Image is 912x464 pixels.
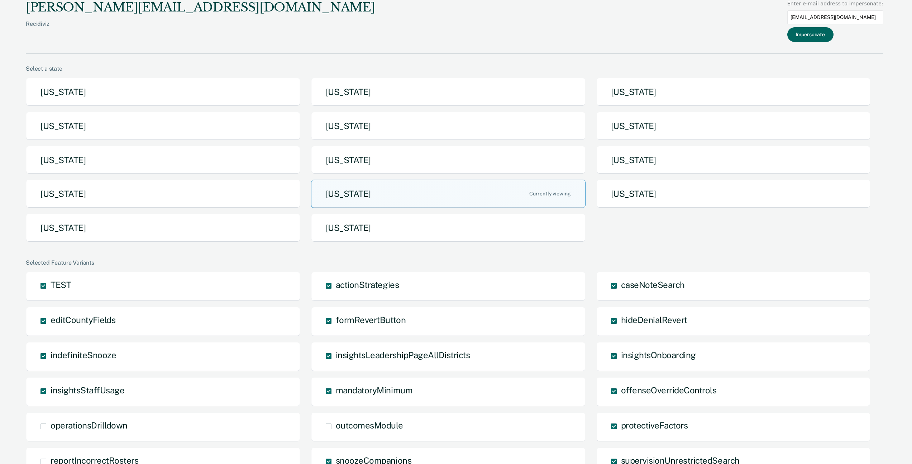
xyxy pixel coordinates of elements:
button: [US_STATE] [26,112,300,140]
button: [US_STATE] [26,146,300,174]
div: Select a state [26,65,883,72]
span: actionStrategies [336,280,399,290]
span: editCountyFields [51,315,115,325]
span: caseNoteSearch [621,280,685,290]
span: insightsStaffUsage [51,385,124,395]
button: [US_STATE] [596,78,871,106]
span: indefiniteSnooze [51,350,116,360]
button: Impersonate [787,27,834,42]
button: [US_STATE] [311,78,586,106]
span: formRevertButton [336,315,406,325]
span: outcomesModule [336,420,403,430]
button: [US_STATE] [596,112,871,140]
input: Enter an email to impersonate... [787,10,883,24]
div: Recidiviz [26,20,375,39]
span: operationsDrilldown [51,420,128,430]
button: [US_STATE] [311,180,586,208]
button: [US_STATE] [26,214,300,242]
span: TEST [51,280,71,290]
button: [US_STATE] [311,112,586,140]
div: Selected Feature Variants [26,259,883,266]
button: [US_STATE] [26,78,300,106]
button: [US_STATE] [311,214,586,242]
button: [US_STATE] [596,180,871,208]
span: insightsOnboarding [621,350,696,360]
span: protectiveFactors [621,420,688,430]
span: insightsLeadershipPageAllDistricts [336,350,470,360]
span: mandatoryMinimum [336,385,412,395]
button: [US_STATE] [26,180,300,208]
button: [US_STATE] [311,146,586,174]
button: [US_STATE] [596,146,871,174]
span: hideDenialRevert [621,315,687,325]
span: offenseOverrideControls [621,385,717,395]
